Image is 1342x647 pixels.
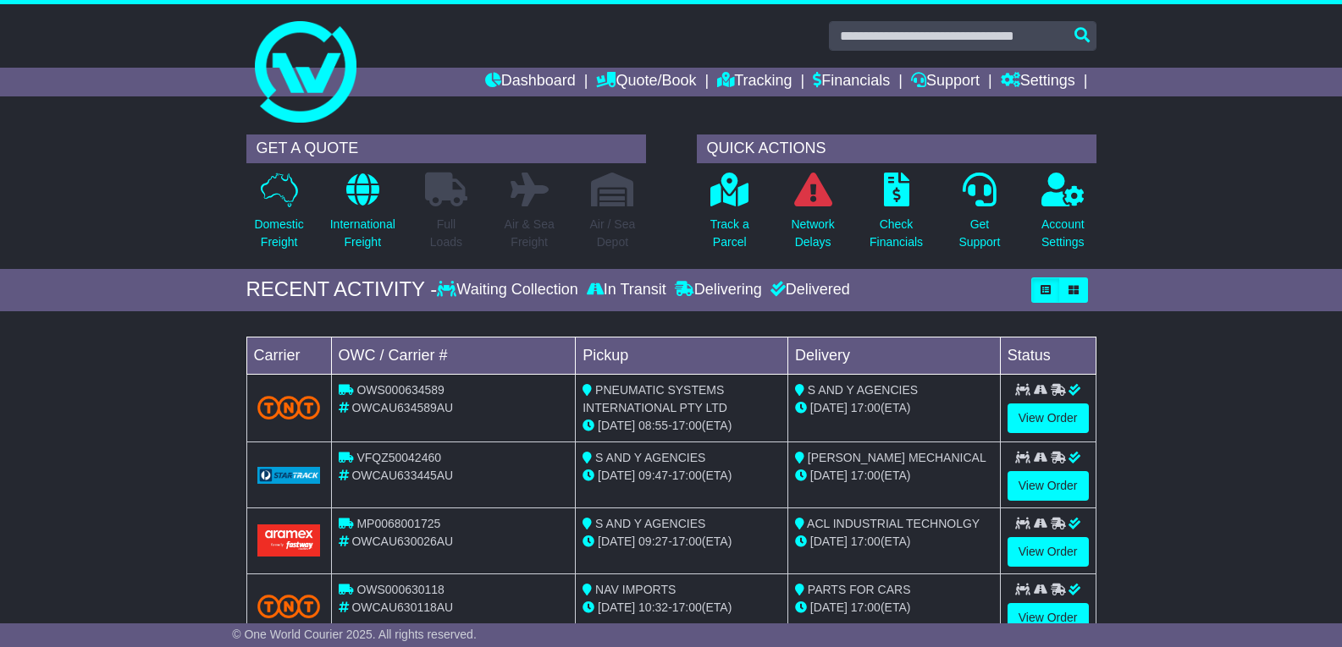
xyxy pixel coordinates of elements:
a: GetSupport [958,172,1001,260]
span: [PERSON_NAME] MECHANICAL [808,451,986,464]
a: View Order [1008,403,1089,433]
p: Domestic Freight [254,216,303,251]
span: ACL INDUSTRIAL TECHNOLGY [807,517,980,530]
span: [DATE] [598,419,635,432]
span: OWS000634589 [356,383,445,397]
span: S AND Y AGENCIES [595,517,705,530]
div: QUICK ACTIONS [697,134,1096,163]
a: Financials [813,68,890,96]
p: Air & Sea Freight [505,216,555,251]
div: (ETA) [795,599,993,617]
span: 17:00 [851,401,881,414]
span: OWCAU630026AU [351,535,453,548]
span: 09:27 [638,535,668,548]
span: S AND Y AGENCIES [808,383,918,397]
span: OWS000630118 [356,583,445,596]
a: NetworkDelays [790,172,835,260]
a: Quote/Book [596,68,696,96]
p: Air / Sea Depot [590,216,636,251]
a: CheckFinancials [869,172,924,260]
div: - (ETA) [583,467,781,485]
td: OWC / Carrier # [331,337,576,374]
a: DomesticFreight [253,172,304,260]
a: Dashboard [485,68,576,96]
span: [DATE] [598,469,635,482]
p: Full Loads [425,216,467,251]
span: 17:00 [672,469,702,482]
span: 17:00 [851,469,881,482]
span: 09:47 [638,469,668,482]
span: 08:55 [638,419,668,432]
div: RECENT ACTIVITY - [246,277,438,302]
a: View Order [1008,537,1089,567]
span: 17:00 [672,419,702,432]
div: - (ETA) [583,533,781,551]
a: Support [911,68,980,96]
span: [DATE] [810,600,848,614]
img: TNT_Domestic.png [257,595,321,617]
a: AccountSettings [1041,172,1085,260]
td: Carrier [246,337,331,374]
div: (ETA) [795,533,993,551]
span: 17:00 [851,600,881,614]
p: Get Support [958,216,1000,251]
p: International Freight [330,216,395,251]
div: Delivered [766,281,850,299]
span: 17:00 [851,535,881,548]
p: Check Financials [870,216,923,251]
span: MP0068001725 [356,517,440,530]
span: 17:00 [672,600,702,614]
span: [DATE] [810,469,848,482]
span: [DATE] [810,535,848,548]
span: 10:32 [638,600,668,614]
span: 17:00 [672,535,702,548]
div: - (ETA) [583,417,781,435]
span: [DATE] [598,600,635,614]
div: In Transit [583,281,671,299]
div: (ETA) [795,399,993,417]
div: - (ETA) [583,599,781,617]
td: Status [1000,337,1096,374]
p: Track a Parcel [710,216,749,251]
div: Delivering [671,281,766,299]
span: VFQZ50042460 [356,451,441,464]
span: PARTS FOR CARS [808,583,911,596]
div: (ETA) [795,467,993,485]
div: Waiting Collection [437,281,582,299]
div: GET A QUOTE [246,134,646,163]
img: GetCarrierServiceLogo [257,467,321,484]
a: InternationalFreight [329,172,396,260]
td: Delivery [787,337,1000,374]
span: [DATE] [810,401,848,414]
img: TNT_Domestic.png [257,396,321,419]
span: OWCAU634589AU [351,401,453,414]
span: PNEUMATIC SYSTEMS INTERNATIONAL PTY LTD [583,383,727,414]
a: View Order [1008,471,1089,501]
td: Pickup [576,337,788,374]
span: S AND Y AGENCIES [595,451,705,464]
span: NAV IMPORTS [595,583,676,596]
a: Track aParcel [710,172,750,260]
p: Account Settings [1041,216,1085,251]
img: Aramex.png [257,524,321,556]
span: OWCAU633445AU [351,469,453,482]
a: Settings [1001,68,1075,96]
span: [DATE] [598,535,635,548]
a: View Order [1008,603,1089,633]
span: OWCAU630118AU [351,600,453,614]
p: Network Delays [791,216,834,251]
span: © One World Courier 2025. All rights reserved. [232,628,477,641]
a: Tracking [717,68,792,96]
